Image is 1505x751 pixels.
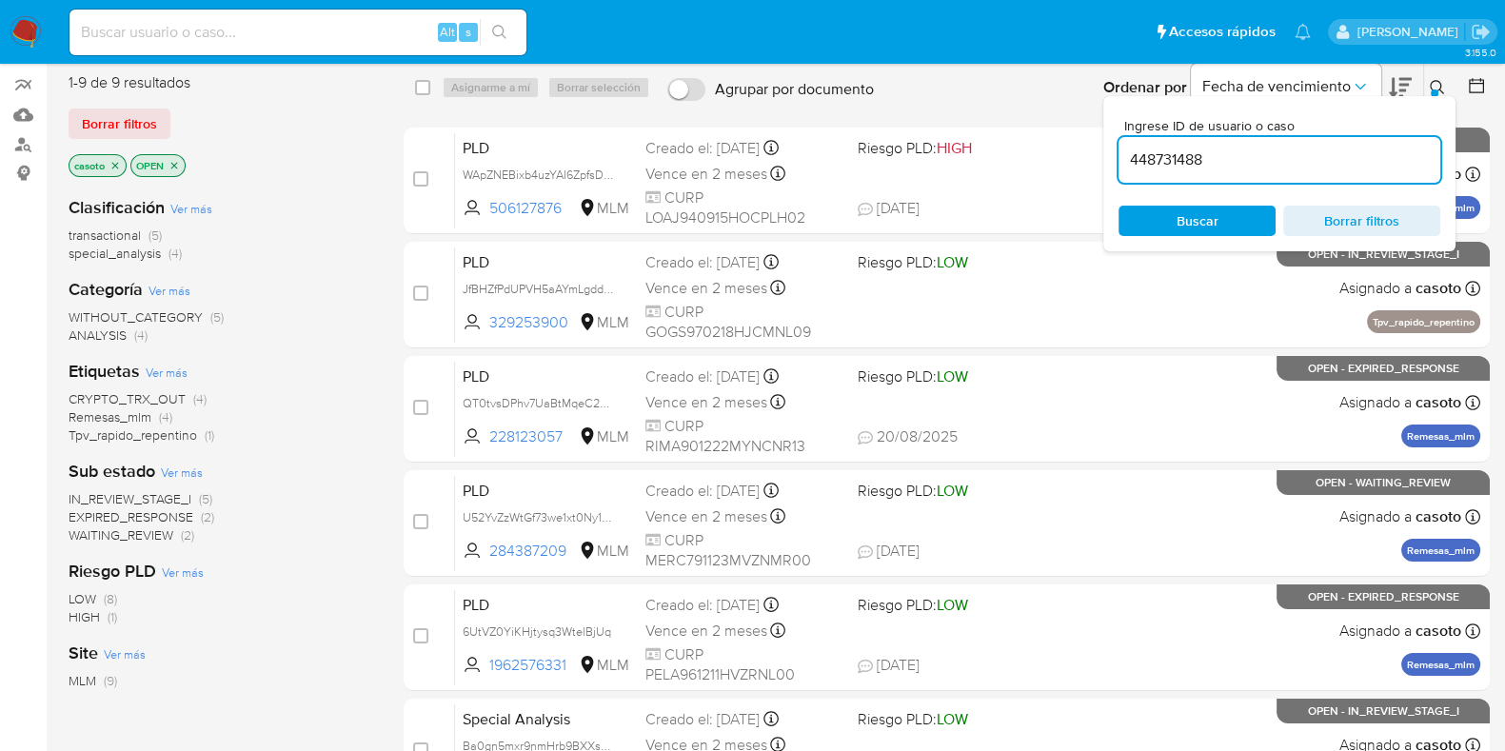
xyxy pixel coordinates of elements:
[465,23,471,41] span: s
[1169,22,1276,42] span: Accesos rápidos
[1471,22,1491,42] a: Salir
[1356,23,1464,41] p: carlos.soto@mercadolibre.com.mx
[69,20,526,45] input: Buscar usuario o caso...
[1464,45,1495,60] span: 3.155.0
[480,19,519,46] button: search-icon
[1295,24,1311,40] a: Notificaciones
[440,23,455,41] span: Alt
